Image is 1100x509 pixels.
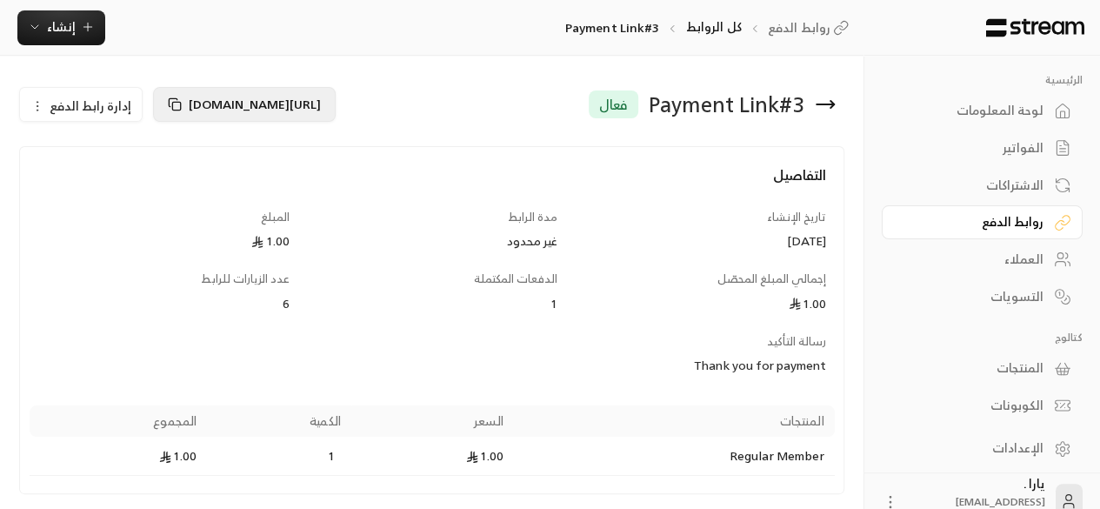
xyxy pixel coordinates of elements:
[306,295,557,312] div: 1
[882,432,1083,465] a: الإعدادات
[47,16,76,37] span: إنشاء
[323,447,341,465] span: 1
[882,94,1083,128] a: لوحة المعلومات
[767,207,826,227] span: تاريخ الإنشاء
[508,207,557,227] span: مدة الرابط
[37,295,289,312] div: 6
[882,279,1083,313] a: التسويات
[474,269,557,289] span: الدفعات المكتملة
[17,10,105,45] button: إنشاء
[882,243,1083,277] a: العملاء
[207,405,351,437] th: الكمية
[37,164,826,203] h4: التفاصيل
[903,251,1043,268] div: العملاء
[239,357,826,374] div: Thank you for payment
[351,437,514,476] td: 1.00
[565,18,855,37] nav: breadcrumb
[30,405,208,437] th: المجموع
[153,87,336,122] button: [URL][DOMAIN_NAME]
[717,269,826,289] span: إجمالي المبلغ المحصّل
[599,94,628,115] span: فعال
[351,405,514,437] th: السعر
[903,397,1043,414] div: الكوبونات
[37,232,289,250] div: 1.00
[882,73,1083,87] p: الرئيسية
[984,18,1086,37] img: Logo
[514,405,834,437] th: المنتجات
[189,93,321,115] span: [URL][DOMAIN_NAME]
[30,405,835,476] table: Products
[882,331,1083,345] p: كتالوج
[882,168,1083,202] a: الاشتراكات
[685,16,741,37] a: كل الروابط
[575,295,826,312] div: 1.00
[882,205,1083,239] a: روابط الدفع
[767,332,826,352] span: رسالة التأكيد
[882,389,1083,423] a: الكوبونات
[575,232,826,250] div: [DATE]
[903,102,1043,119] div: لوحة المعلومات
[565,19,660,37] p: Payment Link#3
[903,213,1043,231] div: روابط الدفع
[514,437,834,476] td: Regular Member
[882,352,1083,385] a: المنتجات
[306,232,557,250] div: غير محدود
[882,131,1083,165] a: الفواتير
[50,95,131,117] span: إدارة رابط الدفع
[649,90,804,118] div: Payment Link#3
[903,139,1043,157] div: الفواتير
[260,207,289,227] span: المبلغ
[903,439,1043,457] div: الإعدادات
[768,19,855,37] a: روابط الدفع
[30,437,208,476] td: 1.00
[903,359,1043,377] div: المنتجات
[903,177,1043,194] div: الاشتراكات
[201,269,289,289] span: عدد الزيارات للرابط
[903,288,1043,305] div: التسويات
[20,88,142,123] button: إدارة رابط الدفع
